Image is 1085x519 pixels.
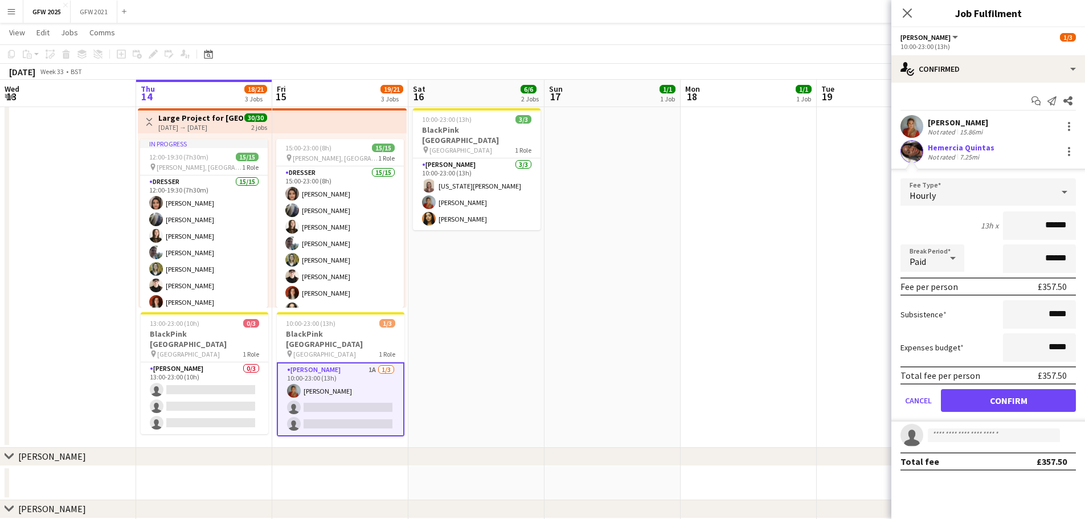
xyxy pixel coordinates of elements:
span: 1 Role [515,146,531,154]
span: Week 33 [38,67,66,76]
div: Not rated [928,153,957,161]
span: View [9,27,25,38]
span: Jobs [61,27,78,38]
span: Mon [685,84,700,94]
div: 2 Jobs [521,95,539,103]
span: [PERSON_NAME], [GEOGRAPHIC_DATA] [293,154,378,162]
div: 1 Job [660,95,675,103]
button: [PERSON_NAME] [900,33,960,42]
span: 15/15 [372,144,395,152]
span: 15 [275,90,286,103]
app-job-card: 15:00-23:00 (8h)15/15 [PERSON_NAME], [GEOGRAPHIC_DATA]1 RoleDresser15/1515:00-23:00 (8h)[PERSON_N... [276,139,404,308]
app-card-role: Dresser15/1515:00-23:00 (8h)[PERSON_NAME][PERSON_NAME][PERSON_NAME][PERSON_NAME][PERSON_NAME][PER... [276,166,404,436]
span: Sat [413,84,425,94]
div: 1 Job [796,95,811,103]
div: 15.86mi [957,128,985,136]
span: 30/30 [244,113,267,122]
div: £357.50 [1037,456,1067,467]
h3: BlackPink [GEOGRAPHIC_DATA] [413,125,541,145]
h3: BlackPink [GEOGRAPHIC_DATA] [277,329,404,349]
span: Wed [5,84,19,94]
app-job-card: In progress12:00-19:30 (7h30m)15/15 [PERSON_NAME], [GEOGRAPHIC_DATA]1 RoleDresser15/1512:00-19:30... [140,139,268,308]
span: 1/3 [1060,33,1076,42]
span: 19 [820,90,834,103]
span: 18 [683,90,700,103]
span: Thu [141,84,155,94]
span: Sun [549,84,563,94]
h3: Large Project for [GEOGRAPHIC_DATA], [PERSON_NAME], [GEOGRAPHIC_DATA] [158,113,243,123]
div: BST [71,67,82,76]
span: 1/1 [796,85,812,93]
div: £357.50 [1038,370,1067,381]
app-card-role: [PERSON_NAME]0/313:00-23:00 (10h) [141,362,268,434]
h3: BlackPink [GEOGRAPHIC_DATA] [141,329,268,349]
div: [PERSON_NAME] [18,451,86,462]
span: Paid [910,256,926,267]
span: Seamster [900,33,951,42]
span: Edit [36,27,50,38]
button: Cancel [900,389,936,412]
span: 19/21 [380,85,403,93]
app-job-card: 13:00-23:00 (10h)0/3BlackPink [GEOGRAPHIC_DATA] [GEOGRAPHIC_DATA]1 Role[PERSON_NAME]0/313:00-23:0... [141,312,268,434]
div: 2 jobs [251,122,267,132]
app-card-role: [PERSON_NAME]1A1/310:00-23:00 (13h)[PERSON_NAME] [277,362,404,436]
div: 3 Jobs [245,95,267,103]
div: Hemercia Quintas [928,142,994,153]
span: Hourly [910,190,936,201]
span: 1 Role [242,163,259,171]
span: 18/21 [244,85,267,93]
span: 1/3 [379,319,395,328]
div: Confirmed [891,55,1085,83]
div: 13h x [981,220,998,231]
div: [DATE] [9,66,35,77]
button: GFW 2025 [23,1,71,23]
div: 10:00-23:00 (13h) [900,42,1076,51]
div: [PERSON_NAME] [928,117,988,128]
span: 6/6 [521,85,537,93]
button: GFW 2021 [71,1,117,23]
span: 1 Role [243,350,259,358]
span: Tue [821,84,834,94]
span: [GEOGRAPHIC_DATA] [157,350,220,358]
span: 0/3 [243,319,259,328]
app-job-card: 10:00-23:00 (13h)3/3BlackPink [GEOGRAPHIC_DATA] [GEOGRAPHIC_DATA]1 Role[PERSON_NAME]3/310:00-23:0... [413,108,541,230]
span: 13 [3,90,19,103]
span: [PERSON_NAME], [GEOGRAPHIC_DATA] [157,163,242,171]
div: Total fee [900,456,939,467]
span: 3/3 [515,115,531,124]
span: 12:00-19:30 (7h30m) [149,153,208,161]
span: Comms [89,27,115,38]
div: [PERSON_NAME] [18,503,86,514]
span: 15/15 [236,153,259,161]
a: Jobs [56,25,83,40]
button: Confirm [941,389,1076,412]
span: Fri [277,84,286,94]
app-card-role: Dresser15/1512:00-19:30 (7h30m)[PERSON_NAME][PERSON_NAME][PERSON_NAME][PERSON_NAME][PERSON_NAME][... [140,175,268,446]
span: 13:00-23:00 (10h) [150,319,199,328]
a: Comms [85,25,120,40]
div: [DATE] → [DATE] [158,123,243,132]
span: [GEOGRAPHIC_DATA] [293,350,356,358]
a: Edit [32,25,54,40]
label: Subsistence [900,309,947,320]
div: 7.25mi [957,153,981,161]
span: 10:00-23:00 (13h) [422,115,472,124]
div: Not rated [928,128,957,136]
div: Fee per person [900,281,958,292]
span: 1 Role [378,154,395,162]
span: 15:00-23:00 (8h) [285,144,331,152]
span: 17 [547,90,563,103]
div: 3 Jobs [381,95,403,103]
div: £357.50 [1038,281,1067,292]
label: Expenses budget [900,342,964,353]
div: Total fee per person [900,370,980,381]
span: 16 [411,90,425,103]
h3: Job Fulfilment [891,6,1085,21]
span: 1 Role [379,350,395,358]
app-job-card: 10:00-23:00 (13h)1/3BlackPink [GEOGRAPHIC_DATA] [GEOGRAPHIC_DATA]1 Role[PERSON_NAME]1A1/310:00-23... [277,312,404,436]
span: 10:00-23:00 (13h) [286,319,335,328]
app-card-role: [PERSON_NAME]3/310:00-23:00 (13h)[US_STATE][PERSON_NAME][PERSON_NAME][PERSON_NAME] [413,158,541,230]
